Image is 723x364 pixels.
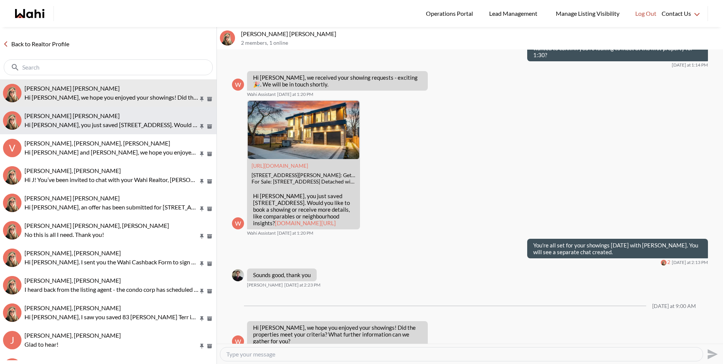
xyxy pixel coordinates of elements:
[206,315,214,322] button: Archive
[206,261,214,267] button: Archive
[253,271,311,278] p: Sounds good, thank you
[24,312,198,322] p: Hi [PERSON_NAME], I saw you saved 83 [PERSON_NAME] Terr in [GEOGRAPHIC_DATA]. Would you like to s...
[241,30,720,38] p: [PERSON_NAME] [PERSON_NAME]
[198,288,205,294] button: Pin
[3,166,21,185] img: J
[24,112,120,119] span: [PERSON_NAME] [PERSON_NAME]
[3,249,21,267] img: D
[198,178,205,185] button: Pin
[252,172,355,179] div: [STREET_ADDRESS][PERSON_NAME]: Get $52K Cashback | Wahi
[3,221,21,240] img: J
[206,206,214,212] button: Archive
[489,9,540,18] span: Lead Management
[248,101,359,159] img: 2572 Edenhurst Dr, Mississauga, ON: Get $52K Cashback | Wahi
[232,217,244,229] div: W
[284,282,320,288] time: 2025-09-19T18:23:00.165Z
[24,230,198,239] p: No this is all I need. Thank you!
[277,91,313,97] time: 2025-09-19T17:20:03.567Z
[220,30,235,45] img: A
[24,285,198,294] p: I heard back from the listing agent - the condo corp has scheduled these improvements and it is n...
[24,93,198,102] p: Hi [PERSON_NAME], we hope you enjoyed your showings! Did the properties meet your criteria? What ...
[3,276,21,294] div: Volodymyr Vozniak, Barb
[3,221,21,240] div: Jeremy Tod, Barbara
[426,9,476,18] span: Operations Portal
[24,148,198,157] p: Hi [PERSON_NAME] and [PERSON_NAME], we hope you enjoyed your showings! Did the properties meet yo...
[3,139,21,157] div: V
[24,304,121,311] span: [PERSON_NAME], [PERSON_NAME]
[24,277,121,284] span: [PERSON_NAME], [PERSON_NAME]
[198,315,205,322] button: Pin
[198,151,205,157] button: Pin
[206,96,214,102] button: Archive
[206,178,214,185] button: Archive
[253,324,422,344] p: Hi [PERSON_NAME], we hope you enjoyed your showings! Did the properties meet your criteria? What ...
[3,249,21,267] div: David Rodriguez, Barbara
[247,230,276,236] span: Wahi Assistant
[3,84,21,102] div: Arek Klauza, Barbara
[277,230,313,236] time: 2025-09-19T17:20:29.455Z
[198,96,205,102] button: Pin
[661,260,667,265] img: B
[232,269,244,281] div: Arek Klauza
[198,233,205,240] button: Pin
[24,340,198,349] p: Glad to hear!
[247,282,283,288] span: [PERSON_NAME]
[24,222,169,229] span: [PERSON_NAME] [PERSON_NAME], [PERSON_NAME]
[703,346,720,362] button: Send
[661,260,667,265] div: Barbara Funt
[3,303,21,322] div: Maria Awad, Barb
[206,123,214,130] button: Archive
[198,206,205,212] button: Pin
[533,242,702,255] p: You're all set for your showings [DATE] with [PERSON_NAME]. You will see a separate chat created.
[3,111,21,130] img: M
[24,120,198,129] p: Hi [PERSON_NAME], you just saved [STREET_ADDRESS]. Would you like to book a showing or receive mo...
[198,261,205,267] button: Pin
[672,259,708,265] time: 2025-09-19T18:13:38.123Z
[24,140,170,147] span: [PERSON_NAME], [PERSON_NAME], [PERSON_NAME]
[635,9,656,18] span: Log Out
[226,350,697,358] textarea: Type your message
[3,276,21,294] img: V
[275,220,336,226] a: [DOMAIN_NAME][URL]
[15,9,44,18] a: Wahi homepage
[252,179,355,185] div: For Sale: [STREET_ADDRESS] Detached with $52.0K Cashback through Wahi Cashback. View 43 photos, l...
[24,249,121,256] span: [PERSON_NAME], [PERSON_NAME]
[24,332,121,339] span: [PERSON_NAME], [PERSON_NAME]
[232,335,244,347] div: W
[252,162,308,169] a: Attachment
[554,9,622,18] span: Manage Listing Visibility
[253,81,260,88] span: 🎉
[232,269,244,281] img: A
[3,331,21,349] div: J
[3,194,21,212] img: A
[241,40,720,46] p: 2 members , 1 online
[198,123,205,130] button: Pin
[652,303,696,309] div: [DATE] at 9:00 AM
[220,30,235,45] div: Arek Klauza, Barbara
[22,64,196,71] input: Search
[206,343,214,349] button: Archive
[3,303,21,322] img: M
[24,258,198,267] p: Hi [PERSON_NAME]. I sent you the Wahi Cashback Form to sign and if you could send me a VOID chequ...
[3,166,21,185] div: J D, Barbara
[232,79,244,91] div: W
[24,85,120,92] span: [PERSON_NAME] [PERSON_NAME]
[206,233,214,240] button: Archive
[24,175,198,184] p: Hi J! You’ve been invited to chat with your Wahi Realtor, [PERSON_NAME]. Feel free to reach out u...
[198,343,205,349] button: Pin
[206,151,214,157] button: Archive
[3,194,21,212] div: Abdul Nafi Sarwari, Barbara
[253,74,422,88] p: Hi [PERSON_NAME], we received your showing requests - exciting . We will be in touch shortly.
[247,91,276,97] span: Wahi Assistant
[3,111,21,130] div: Meghan DuCille, Barbara
[24,194,120,202] span: [PERSON_NAME] [PERSON_NAME]
[24,203,198,212] p: Hi [PERSON_NAME], an offer has been submitted for [STREET_ADDRESS]. If you’re still interested in...
[253,193,354,226] p: Hi [PERSON_NAME], you just saved [STREET_ADDRESS]. Would you like to book a showing or receive mo...
[667,259,670,265] span: 2
[206,288,214,294] button: Archive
